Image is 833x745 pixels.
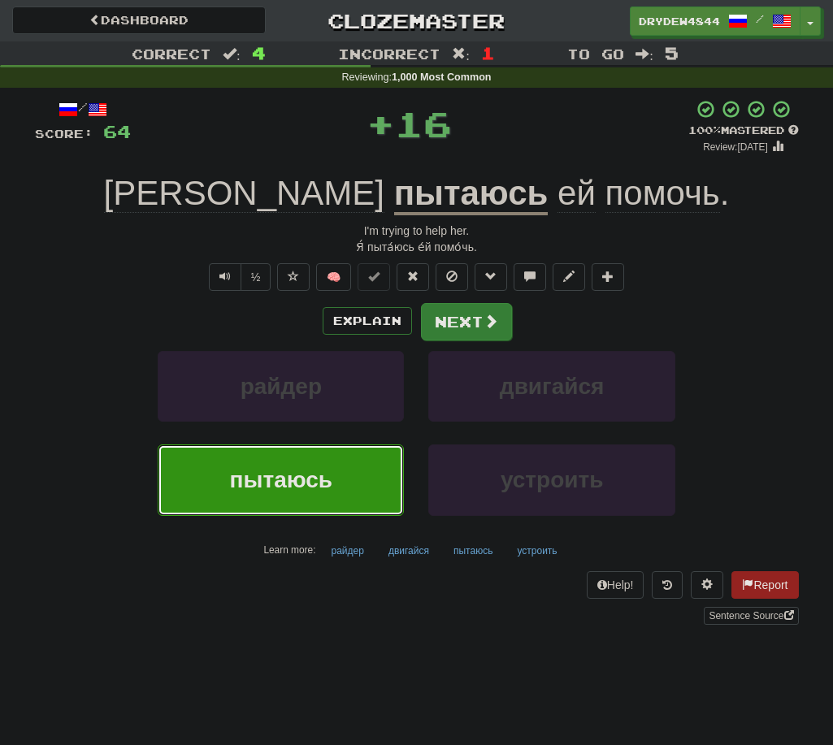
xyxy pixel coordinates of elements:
span: ей [558,174,596,213]
div: Я́ пыта́юсь е́й помо́чь. [35,239,799,255]
button: Edit sentence (alt+d) [553,263,585,291]
span: устроить [501,467,604,492]
span: To go [567,45,624,62]
span: 100 % [688,123,721,136]
span: 1 [481,43,495,63]
button: пытаюсь [445,539,501,563]
button: двигайся [428,351,675,422]
button: Report [731,571,798,599]
small: Review: [DATE] [703,141,768,153]
button: Favorite sentence (alt+f) [277,263,310,291]
button: райдер [323,539,373,563]
button: Discuss sentence (alt+u) [514,263,546,291]
small: Learn more: [263,544,315,556]
button: 🧠 [316,263,351,291]
span: Incorrect [338,45,440,62]
span: Correct [132,45,211,62]
span: 64 [103,121,131,141]
button: устроить [428,444,675,515]
a: Clozemaster [290,6,544,35]
span: [PERSON_NAME] [104,174,384,213]
button: Round history (alt+y) [652,571,683,599]
span: 16 [395,103,452,144]
a: DryDew4844 / [630,6,800,36]
span: . [548,174,729,213]
button: двигайся [380,539,438,563]
button: Set this sentence to 100% Mastered (alt+m) [358,263,390,291]
span: / [756,13,764,24]
span: пытаюсь [230,467,332,492]
button: райдер [158,351,404,422]
span: : [223,47,241,61]
button: Reset to 0% Mastered (alt+r) [397,263,429,291]
span: : [636,47,653,61]
u: пытаюсь [394,174,549,215]
a: Dashboard [12,6,266,34]
span: Score: [35,127,93,141]
div: Mastered [688,123,799,138]
span: + [367,99,395,148]
div: / [35,99,131,119]
span: райдер [241,374,322,399]
span: 4 [252,43,266,63]
span: двигайся [500,374,605,399]
button: Help! [587,571,644,599]
a: Sentence Source [704,607,798,625]
button: Add to collection (alt+a) [592,263,624,291]
button: Next [421,303,512,340]
button: Explain [323,307,412,335]
button: Ignore sentence (alt+i) [436,263,468,291]
span: помочь [605,174,720,213]
button: Grammar (alt+g) [475,263,507,291]
span: 5 [665,43,679,63]
button: ½ [241,263,271,291]
strong: 1,000 Most Common [392,71,491,83]
button: устроить [508,539,566,563]
button: Play sentence audio (ctl+space) [209,263,241,291]
div: I'm trying to help her. [35,223,799,239]
span: DryDew4844 [639,14,720,28]
span: : [452,47,470,61]
button: пытаюсь [158,444,404,515]
div: Text-to-speech controls [206,263,271,291]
